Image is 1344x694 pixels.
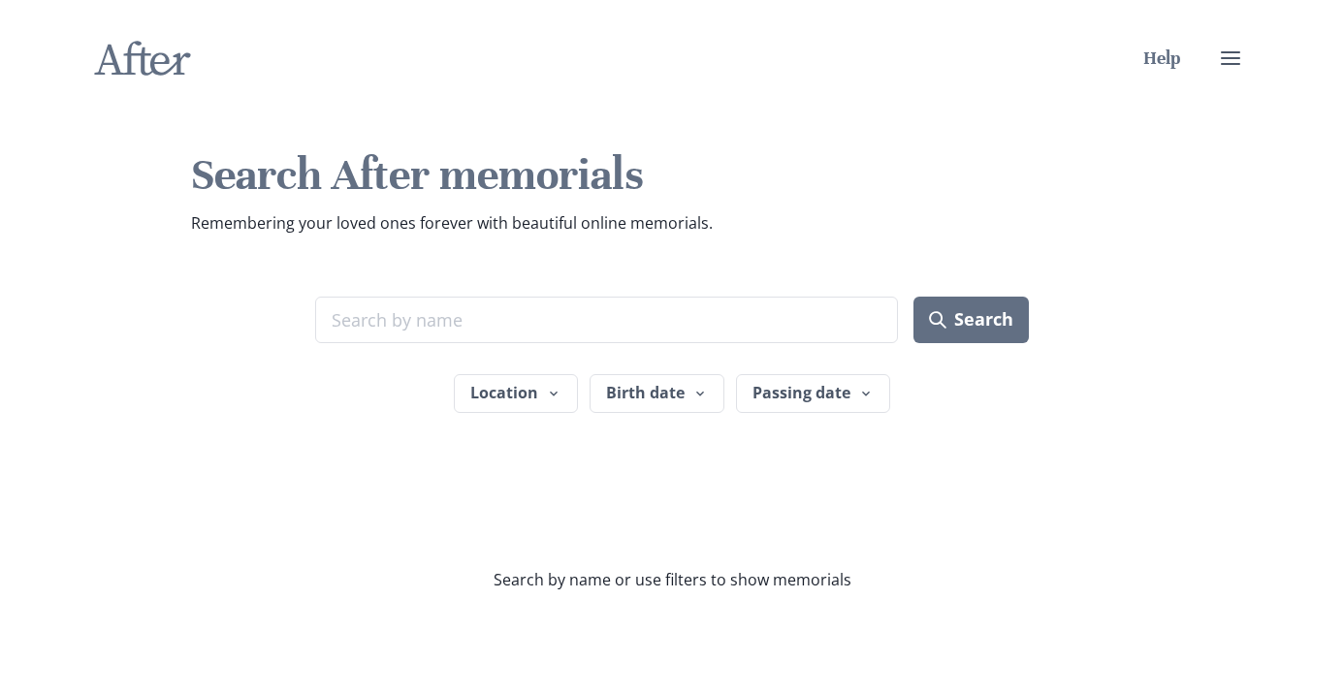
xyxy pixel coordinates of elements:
[315,444,1029,475] ul: Active filters
[315,297,898,343] input: Search term
[913,297,1029,343] button: Search
[1211,39,1250,78] button: user menu
[191,147,1153,204] h1: Search After memorials
[1143,47,1180,69] a: Help
[454,374,578,413] button: Location
[191,211,1153,235] p: Remembering your loved ones forever with beautiful online memorials.
[404,568,940,591] p: Search by name or use filters to show memorials
[736,374,890,413] button: Passing date
[590,374,724,413] button: Birth date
